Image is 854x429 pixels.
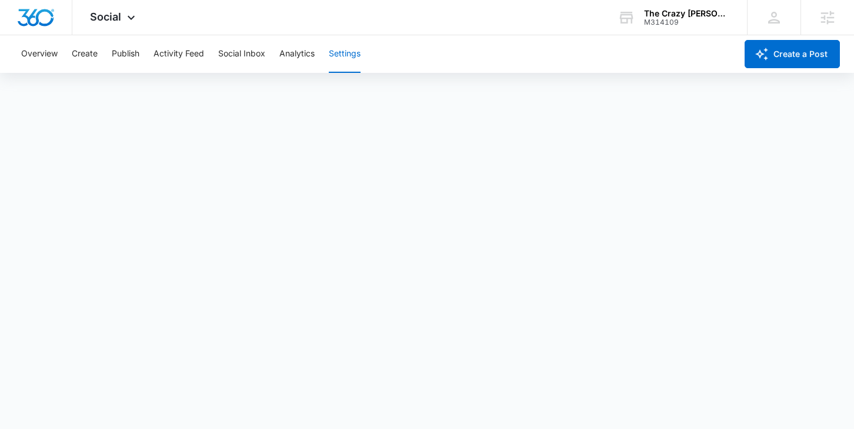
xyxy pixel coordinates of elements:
button: Overview [21,35,58,73]
button: Activity Feed [154,35,204,73]
div: account name [644,9,730,18]
button: Analytics [279,35,315,73]
span: Social [90,11,121,23]
button: Create a Post [745,40,840,68]
button: Settings [329,35,361,73]
button: Social Inbox [218,35,265,73]
button: Publish [112,35,139,73]
button: Create [72,35,98,73]
div: account id [644,18,730,26]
